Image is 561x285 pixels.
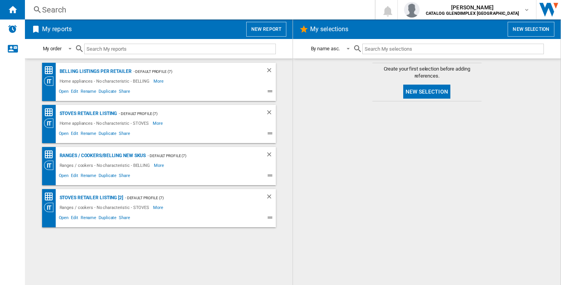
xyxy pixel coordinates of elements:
div: Search [42,4,355,15]
span: More [153,76,165,86]
span: Open [58,88,70,97]
img: profile.jpg [404,2,420,18]
div: Price Matrix [44,108,58,117]
div: Delete [266,193,276,203]
span: Duplicate [97,172,118,181]
div: Delete [266,109,276,119]
span: Share [118,214,131,223]
b: CATALOG GLENDIMPLEX [GEOGRAPHIC_DATA] [426,11,519,16]
button: New report [246,22,286,37]
div: - Default profile (7) [146,151,250,161]
img: alerts-logo.svg [8,24,17,34]
span: Share [118,130,131,139]
div: Category View [44,203,58,212]
span: Open [58,172,70,181]
div: Category View [44,161,58,170]
span: Edit [70,214,79,223]
span: Duplicate [97,88,118,97]
div: Category View [44,76,58,86]
div: - Default profile (7) [117,109,250,119]
span: Rename [79,172,97,181]
div: Delete [266,67,276,76]
div: Price Matrix [44,150,58,159]
span: Create your first selection before adding references. [372,65,482,80]
span: Share [118,172,131,181]
span: Rename [79,214,97,223]
div: Home appliances - No characteristic - BELLING [58,76,154,86]
div: Ranges / cookers/BELLING NEW SKUS [58,151,146,161]
span: More [154,161,165,170]
span: Duplicate [97,130,118,139]
span: [PERSON_NAME] [426,4,519,11]
span: More [153,119,164,128]
span: Open [58,214,70,223]
span: Edit [70,172,79,181]
div: Ranges / cookers - No characteristic - STOVES [58,203,153,212]
div: Price Matrix [44,65,58,75]
div: BELLING Listings per retailer [58,67,132,76]
span: Rename [79,88,97,97]
span: Rename [79,130,97,139]
button: New selection [508,22,554,37]
div: STOVES Retailer Listing [58,109,117,119]
span: Duplicate [97,214,118,223]
div: Ranges / cookers - No characteristic - BELLING [58,161,154,170]
div: My order [43,46,62,51]
button: New selection [403,85,450,99]
div: By name asc. [311,46,340,51]
span: Share [118,88,131,97]
div: - Default profile (7) [123,193,250,203]
input: Search My reports [84,44,276,54]
input: Search My selections [362,44,543,54]
div: Delete [266,151,276,161]
span: Open [58,130,70,139]
div: - Default profile (7) [132,67,250,76]
span: Edit [70,130,79,139]
h2: My selections [309,22,350,37]
div: STOVES Retailer Listing [2] [58,193,123,203]
span: Edit [70,88,79,97]
div: Category View [44,119,58,128]
div: Price Matrix [44,192,58,202]
div: Home appliances - No characteristic - STOVES [58,119,153,128]
h2: My reports [41,22,73,37]
span: More [153,203,164,212]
